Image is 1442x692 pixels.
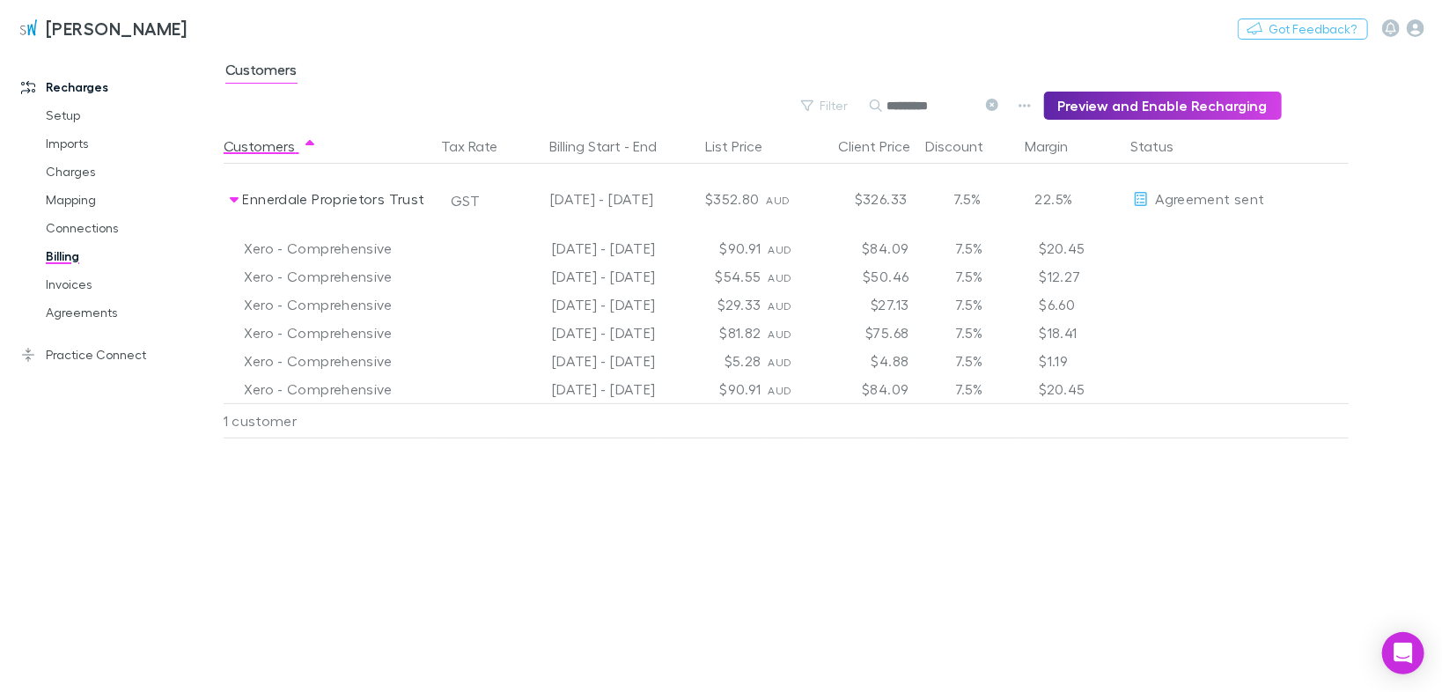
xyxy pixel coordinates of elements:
[245,347,428,375] div: Xero - Comprehensive
[1022,319,1128,347] div: $18.41
[504,291,663,319] div: [DATE] - [DATE]
[769,243,792,256] span: AUD
[1156,190,1265,207] span: Agreement sent
[1022,347,1128,375] div: $1.19
[504,347,663,375] div: [DATE] - [DATE]
[224,403,435,438] div: 1 customer
[245,234,428,262] div: Xero - Comprehensive
[663,291,769,319] div: $29.33
[28,158,231,186] a: Charges
[224,164,1357,234] div: Ennerdale Proprietors TrustGST[DATE] - [DATE]$352.80AUD$326.337.5%22.5%EditAgreement sent
[926,129,1005,164] button: Discount
[4,341,231,369] a: Practice Connect
[769,271,792,284] span: AUD
[663,347,769,375] div: $5.28
[792,95,859,116] button: Filter
[769,384,792,397] span: AUD
[28,101,231,129] a: Setup
[767,194,791,207] span: AUD
[28,186,231,214] a: Mapping
[1238,18,1368,40] button: Got Feedback?
[809,164,915,234] div: $326.33
[811,319,916,347] div: $75.68
[28,298,231,327] a: Agreements
[245,262,428,291] div: Xero - Comprehensive
[1382,632,1424,674] div: Open Intercom Messenger
[550,129,679,164] button: Billing Start - End
[916,291,1022,319] div: 7.5%
[811,291,916,319] div: $27.13
[811,262,916,291] div: $50.46
[225,61,298,84] span: Customers
[663,234,769,262] div: $90.91
[1022,262,1128,291] div: $12.27
[28,214,231,242] a: Connections
[915,164,1020,234] div: 7.5%
[661,164,767,234] div: $352.80
[504,262,663,291] div: [DATE] - [DATE]
[224,129,317,164] button: Customers
[1027,188,1073,210] p: 22.5%
[839,129,932,164] button: Client Price
[243,164,430,234] div: Ennerdale Proprietors Trust
[1026,129,1090,164] button: Margin
[7,7,198,49] a: [PERSON_NAME]
[769,328,792,341] span: AUD
[1022,234,1128,262] div: $20.45
[1131,129,1196,164] button: Status
[28,129,231,158] a: Imports
[663,375,769,403] div: $90.91
[916,262,1022,291] div: 7.5%
[769,356,792,369] span: AUD
[811,234,916,262] div: $84.09
[663,262,769,291] div: $54.55
[706,129,784,164] button: List Price
[510,164,654,234] div: [DATE] - [DATE]
[444,187,489,215] button: GST
[504,234,663,262] div: [DATE] - [DATE]
[1022,291,1128,319] div: $6.60
[28,270,231,298] a: Invoices
[1022,375,1128,403] div: $20.45
[916,234,1022,262] div: 7.5%
[916,347,1022,375] div: 7.5%
[916,375,1022,403] div: 7.5%
[28,242,231,270] a: Billing
[916,319,1022,347] div: 7.5%
[245,291,428,319] div: Xero - Comprehensive
[245,375,428,403] div: Xero - Comprehensive
[4,73,231,101] a: Recharges
[18,18,39,39] img: Sinclair Wilson's Logo
[769,299,792,313] span: AUD
[442,129,519,164] button: Tax Rate
[811,347,916,375] div: $4.88
[504,375,663,403] div: [DATE] - [DATE]
[663,319,769,347] div: $81.82
[46,18,188,39] h3: [PERSON_NAME]
[504,319,663,347] div: [DATE] - [DATE]
[1044,92,1282,120] button: Preview and Enable Recharging
[245,319,428,347] div: Xero - Comprehensive
[811,375,916,403] div: $84.09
